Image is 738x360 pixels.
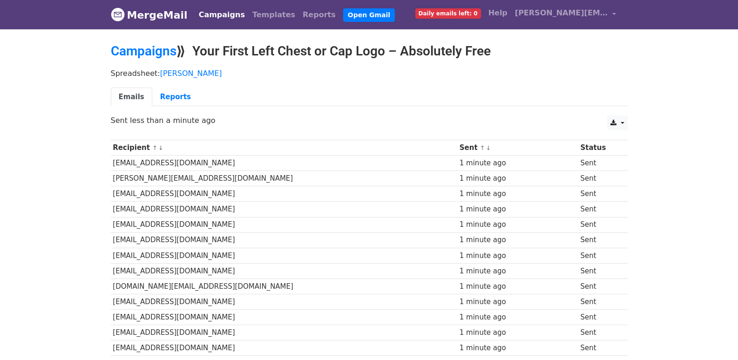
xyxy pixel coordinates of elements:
div: 1 minute ago [460,327,576,338]
div: 1 minute ago [460,158,576,169]
div: 1 minute ago [460,173,576,184]
div: 1 minute ago [460,251,576,261]
td: [DOMAIN_NAME][EMAIL_ADDRESS][DOMAIN_NAME] [111,278,457,294]
th: Status [578,140,621,156]
td: Sent [578,232,621,248]
td: Sent [578,202,621,217]
td: [EMAIL_ADDRESS][DOMAIN_NAME] [111,186,457,202]
p: Sent less than a minute ago [111,115,628,125]
span: [PERSON_NAME][EMAIL_ADDRESS][DOMAIN_NAME] [515,7,608,19]
td: Sent [578,171,621,186]
span: Daily emails left: 0 [415,8,481,19]
div: 1 minute ago [460,204,576,215]
td: Sent [578,186,621,202]
div: 1 minute ago [460,312,576,323]
div: 1 minute ago [460,266,576,277]
td: Sent [578,278,621,294]
td: Sent [578,263,621,278]
a: ↑ [152,144,157,151]
a: ↑ [480,144,485,151]
a: ↓ [486,144,491,151]
td: Sent [578,156,621,171]
h2: ⟫ Your First Left Chest or Cap Logo – Absolutely Free [111,43,628,59]
a: Help [485,4,511,22]
div: 1 minute ago [460,343,576,353]
a: ↓ [158,144,163,151]
th: Recipient [111,140,457,156]
td: [EMAIL_ADDRESS][DOMAIN_NAME] [111,156,457,171]
td: [EMAIL_ADDRESS][DOMAIN_NAME] [111,310,457,325]
td: [EMAIL_ADDRESS][DOMAIN_NAME] [111,325,457,340]
a: Reports [152,88,199,107]
td: Sent [578,294,621,310]
a: Daily emails left: 0 [412,4,485,22]
td: Sent [578,310,621,325]
a: [PERSON_NAME][EMAIL_ADDRESS][DOMAIN_NAME] [511,4,620,26]
img: MergeMail logo [111,7,125,21]
td: [EMAIL_ADDRESS][DOMAIN_NAME] [111,248,457,263]
div: 1 minute ago [460,189,576,199]
p: Spreadsheet: [111,68,628,78]
td: [EMAIL_ADDRESS][DOMAIN_NAME] [111,294,457,310]
a: Campaigns [195,6,249,24]
a: Campaigns [111,43,176,59]
td: [PERSON_NAME][EMAIL_ADDRESS][DOMAIN_NAME] [111,171,457,186]
td: [EMAIL_ADDRESS][DOMAIN_NAME] [111,263,457,278]
div: 1 minute ago [460,281,576,292]
td: [EMAIL_ADDRESS][DOMAIN_NAME] [111,232,457,248]
td: Sent [578,340,621,356]
td: Sent [578,248,621,263]
a: Reports [299,6,339,24]
div: 1 minute ago [460,297,576,307]
a: Emails [111,88,152,107]
a: Templates [249,6,299,24]
td: Sent [578,325,621,340]
a: [PERSON_NAME] [160,69,222,78]
div: 1 minute ago [460,235,576,245]
td: Sent [578,217,621,232]
a: MergeMail [111,5,188,25]
div: 1 minute ago [460,219,576,230]
td: [EMAIL_ADDRESS][DOMAIN_NAME] [111,202,457,217]
th: Sent [457,140,578,156]
a: Open Gmail [343,8,395,22]
td: [EMAIL_ADDRESS][DOMAIN_NAME] [111,340,457,356]
td: [EMAIL_ADDRESS][DOMAIN_NAME] [111,217,457,232]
